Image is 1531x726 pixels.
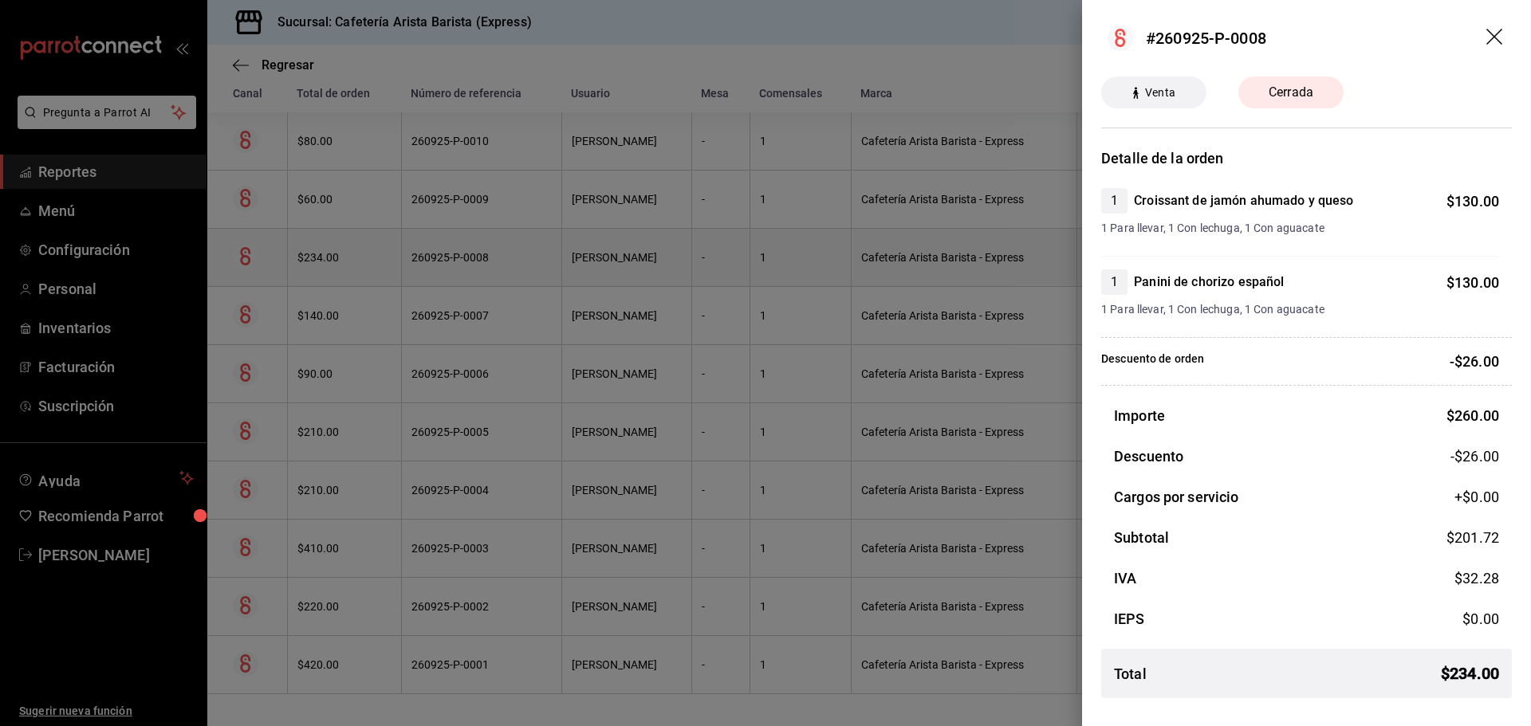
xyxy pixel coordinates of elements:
[1101,220,1499,237] span: 1 Para llevar, 1 Con lechuga, 1 Con aguacate
[1446,407,1499,424] span: $ 260.00
[1114,486,1239,508] h3: Cargos por servicio
[1101,273,1128,292] span: 1
[1446,529,1499,546] span: $ 201.72
[1114,527,1169,548] h3: Subtotal
[1454,570,1499,587] span: $ 32.28
[1446,193,1499,210] span: $ 130.00
[1146,26,1266,50] div: #260925-P-0008
[1114,405,1165,426] h3: Importe
[1114,663,1147,685] h3: Total
[1134,273,1284,292] h4: Panini de chorizo español
[1101,301,1499,318] span: 1 Para llevar, 1 Con lechuga, 1 Con aguacate
[1446,274,1499,291] span: $ 130.00
[1462,610,1499,627] span: $ 0.00
[1134,191,1353,210] h4: Croissant de jamón ahumado y queso
[1486,29,1505,48] button: drag
[1101,147,1512,169] h3: Detalle de la orden
[1101,191,1128,210] span: 1
[1139,84,1182,101] span: Venta
[1114,608,1145,630] h3: IEPS
[1450,351,1499,372] p: -$26.00
[1441,661,1499,685] span: $ 234.00
[1454,486,1499,508] span: +$ 0.00
[1450,445,1499,467] span: -$26.00
[1114,445,1183,467] h3: Descuento
[1114,567,1136,589] h3: IVA
[1259,83,1323,102] span: Cerrada
[1101,351,1204,372] p: Descuento de orden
